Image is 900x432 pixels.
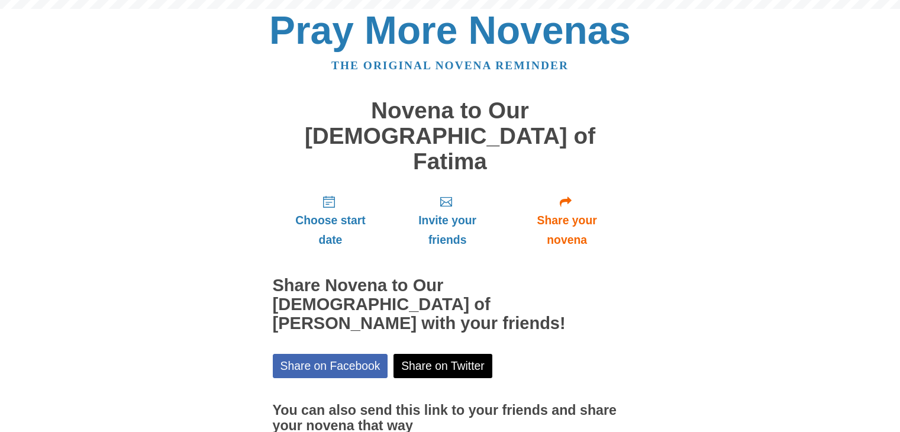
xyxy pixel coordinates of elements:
[273,186,389,256] a: Choose start date
[273,98,628,174] h1: Novena to Our [DEMOGRAPHIC_DATA] of Fatima
[331,59,569,72] a: The original novena reminder
[388,186,506,256] a: Invite your friends
[273,354,388,378] a: Share on Facebook
[285,211,377,250] span: Choose start date
[269,8,631,52] a: Pray More Novenas
[507,186,628,256] a: Share your novena
[400,211,494,250] span: Invite your friends
[393,354,492,378] a: Share on Twitter
[273,276,628,333] h2: Share Novena to Our [DEMOGRAPHIC_DATA] of [PERSON_NAME] with your friends!
[518,211,616,250] span: Share your novena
